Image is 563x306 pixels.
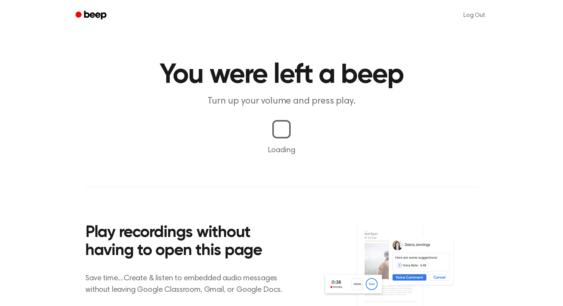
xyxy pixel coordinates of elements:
[85,224,292,260] h2: Play recordings without having to open this page
[134,95,429,108] p: Turn up your volume and press play.
[9,145,554,156] p: Loading
[85,273,292,296] p: Save time....Create & listen to embedded audio messages without leaving Google Classroom, Gmail, ...
[456,6,493,25] a: Log Out
[70,8,113,23] a: Beep
[85,61,478,89] h1: You were left a beep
